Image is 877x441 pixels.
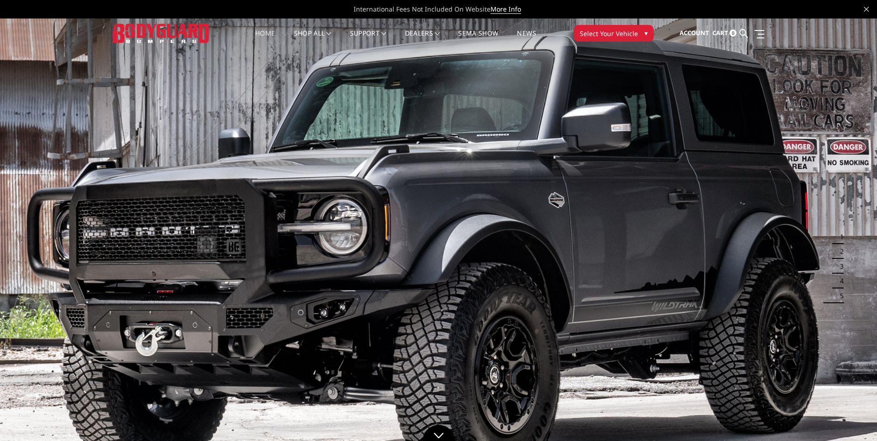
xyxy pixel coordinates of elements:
button: 5 of 5 [834,288,844,303]
a: News [517,30,536,48]
a: Support [350,30,386,48]
a: Cart 0 [712,21,736,46]
a: Home [255,30,275,48]
iframe: Chat Widget [831,397,877,441]
img: BODYGUARD BUMPERS [113,24,210,43]
button: Select Your Vehicle [574,25,654,42]
span: 0 [730,30,736,37]
button: 2 of 5 [834,244,844,259]
button: 1 of 5 [834,229,844,244]
a: Dealers [405,30,440,48]
span: Cart [712,29,728,37]
span: Account [680,29,709,37]
button: 3 of 5 [834,259,844,274]
a: SEMA Show [458,30,498,48]
a: More Info [491,5,521,14]
button: 4 of 5 [834,274,844,288]
a: Click to Down [423,425,455,441]
a: shop all [294,30,331,48]
span: ▾ [644,28,648,38]
span: Select Your Vehicle [580,29,638,38]
a: Account [680,21,709,46]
